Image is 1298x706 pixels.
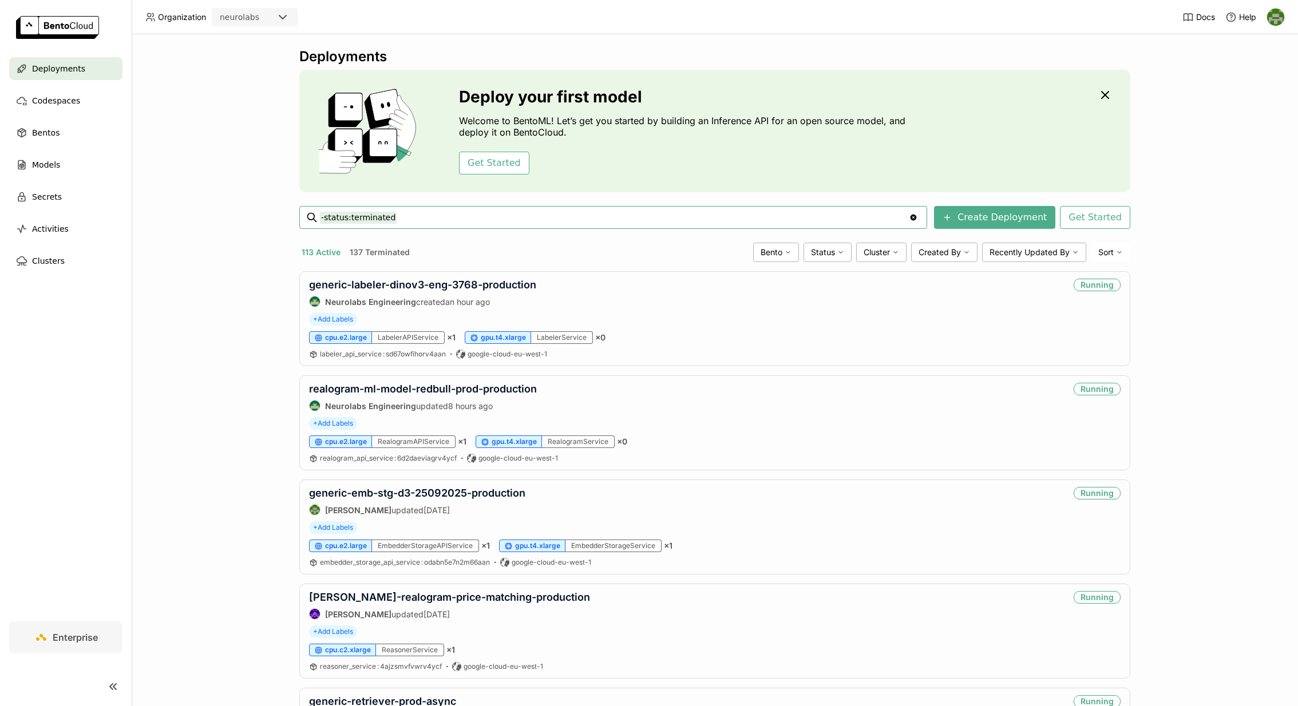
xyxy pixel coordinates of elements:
span: +Add Labels [309,417,357,430]
span: Deployments [32,62,85,76]
span: Recently Updated By [990,247,1070,257]
input: Search [320,208,909,227]
a: Enterprise [9,621,122,653]
span: Bentos [32,126,60,140]
img: cover onboarding [308,88,432,174]
span: × 1 [447,332,456,343]
div: Running [1074,487,1121,499]
span: google-cloud-eu-west-1 [512,558,591,567]
div: ReasonerService [376,644,444,656]
span: gpu.t4.xlarge [481,333,526,342]
span: × 1 [664,541,672,551]
a: Bentos [9,121,122,144]
span: labeler_api_service sd67owfihorv4aan [320,350,446,358]
span: gpu.t4.xlarge [492,437,537,446]
svg: Clear value [909,213,918,222]
span: Activities [32,222,69,236]
span: : [421,558,423,566]
span: reasoner_service 4ajzsmvfvwrv4ycf [320,662,442,671]
div: Bento [753,243,799,262]
a: reasoner_service:4ajzsmvfvwrv4ycf [320,662,442,671]
a: Docs [1182,11,1215,23]
strong: Neurolabs Engineering [325,401,416,411]
span: Codespaces [32,94,80,108]
span: an hour ago [445,297,490,307]
a: Activities [9,217,122,240]
span: : [377,662,379,671]
span: realogram_api_service 6d2daeviagrv4ycf [320,454,457,462]
div: Running [1074,383,1121,395]
div: Recently Updated By [982,243,1086,262]
div: Status [804,243,852,262]
a: [PERSON_NAME]-realogram-price-matching-production [309,591,590,603]
button: Create Deployment [934,206,1055,229]
span: Models [32,158,60,172]
a: labeler_api_service:sd67owfihorv4aan [320,350,446,359]
div: LabelerService [531,331,593,344]
a: Codespaces [9,89,122,112]
span: +Add Labels [309,521,357,534]
input: Selected neurolabs. [260,12,262,23]
h3: Deploy your first model [459,88,911,106]
span: [DATE] [424,609,450,619]
span: × 1 [481,541,490,551]
span: +Add Labels [309,625,357,638]
span: 8 hours ago [448,401,493,411]
div: updated [309,400,537,411]
span: × 0 [595,332,606,343]
div: Running [1074,279,1121,291]
a: realogram_api_service:6d2daeviagrv4ycf [320,454,457,463]
img: Toby Thomas [310,505,320,515]
a: Clusters [9,249,122,272]
p: Welcome to BentoML! Let’s get you started by building an Inference API for an open source model, ... [459,115,911,138]
span: Secrets [32,190,62,204]
a: Deployments [9,57,122,80]
span: google-cloud-eu-west-1 [464,662,543,671]
div: RealogramAPIService [372,435,456,448]
span: [DATE] [424,505,450,515]
strong: [PERSON_NAME] [325,609,391,619]
strong: Neurolabs Engineering [325,297,416,307]
a: Models [9,153,122,176]
div: Help [1225,11,1256,23]
span: : [394,454,396,462]
span: Cluster [864,247,890,257]
img: logo [16,16,99,39]
span: Enterprise [53,632,98,643]
div: Cluster [856,243,907,262]
span: Docs [1196,12,1215,22]
div: Deployments [299,48,1130,65]
span: embedder_storage_api_service odabn5e7n2m66aan [320,558,490,566]
div: neurolabs [220,11,259,23]
span: Help [1239,12,1256,22]
a: realogram-ml-model-redbull-prod-production [309,383,537,395]
span: cpu.e2.large [325,333,367,342]
img: Toby Thomas [1267,9,1284,26]
img: Neurolabs Engineering [310,296,320,307]
span: : [383,350,385,358]
button: Get Started [459,152,529,174]
img: Sauyon Lee [310,609,320,619]
a: generic-emb-stg-d3-25092025-production [309,487,525,499]
span: gpu.t4.xlarge [515,541,560,550]
div: RealogramService [542,435,615,448]
span: Clusters [32,254,65,268]
div: updated [309,608,590,620]
span: × 0 [617,437,627,447]
button: 113 Active [299,245,343,260]
div: created [309,296,536,307]
div: Running [1074,591,1121,604]
span: google-cloud-eu-west-1 [468,350,547,359]
span: Created By [919,247,961,257]
div: updated [309,504,525,515]
span: Bento [761,247,782,257]
div: Created By [911,243,978,262]
button: Get Started [1060,206,1130,229]
span: cpu.e2.large [325,437,367,446]
a: generic-labeler-dinov3-eng-3768-production [309,279,536,291]
span: Sort [1098,247,1114,257]
img: Neurolabs Engineering [310,400,320,411]
strong: [PERSON_NAME] [325,505,391,515]
span: × 1 [446,645,455,655]
span: cpu.c2.xlarge [325,645,371,655]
